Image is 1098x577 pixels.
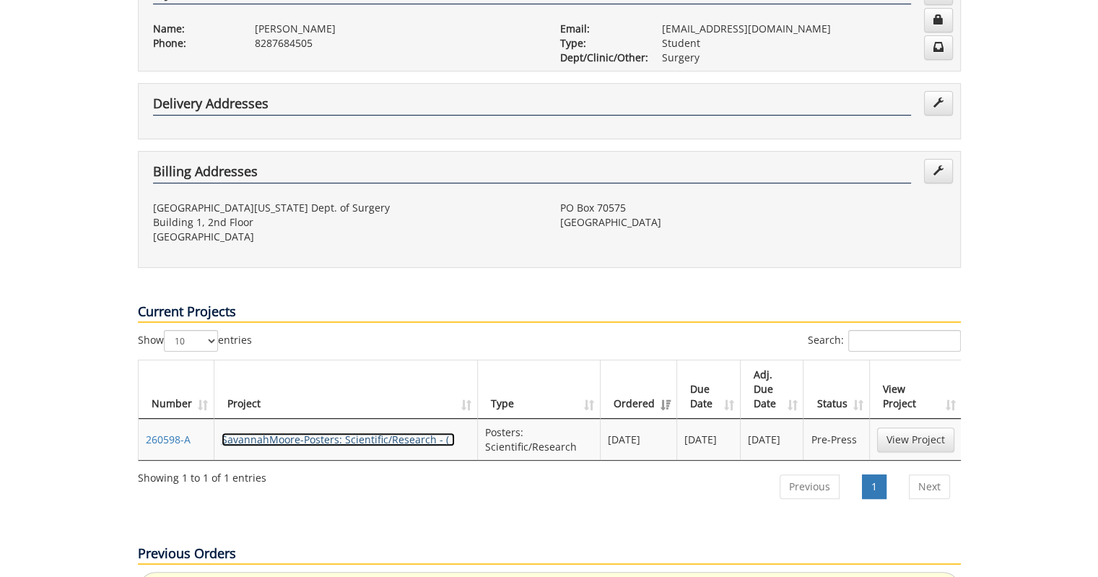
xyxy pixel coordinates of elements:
td: [DATE] [677,419,741,460]
p: Building 1, 2nd Floor [153,215,539,230]
p: [GEOGRAPHIC_DATA] [153,230,539,244]
th: Project: activate to sort column ascending [214,360,479,419]
input: Search: [848,330,961,352]
label: Search: [808,330,961,352]
th: View Project: activate to sort column ascending [870,360,962,419]
th: Adj. Due Date: activate to sort column ascending [741,360,804,419]
label: Show entries [138,330,252,352]
p: PO Box 70575 [560,201,946,215]
a: Edit Addresses [924,159,953,183]
a: Change Communication Preferences [924,35,953,60]
h4: Delivery Addresses [153,97,911,116]
p: Previous Orders [138,545,961,565]
div: Showing 1 to 1 of 1 entries [138,465,266,485]
td: [DATE] [601,419,677,460]
td: Posters: Scientific/Research [478,419,601,460]
p: [GEOGRAPHIC_DATA][US_STATE] Dept. of Surgery [153,201,539,215]
p: Phone: [153,36,233,51]
th: Type: activate to sort column ascending [478,360,601,419]
p: Surgery [662,51,946,65]
a: Change Password [924,8,953,32]
p: Email: [560,22,640,36]
a: SavannahMoore-Posters: Scientific/Research - ( ) [222,433,455,446]
select: Showentries [164,330,218,352]
th: Ordered: activate to sort column ascending [601,360,677,419]
p: Name: [153,22,233,36]
p: [GEOGRAPHIC_DATA] [560,215,946,230]
th: Number: activate to sort column ascending [139,360,214,419]
a: 260598-A [146,433,191,446]
a: View Project [877,428,954,452]
p: Student [662,36,946,51]
a: Next [909,474,950,499]
p: [PERSON_NAME] [255,22,539,36]
td: Pre-Press [803,419,869,460]
p: Dept/Clinic/Other: [560,51,640,65]
td: [DATE] [741,419,804,460]
p: Type: [560,36,640,51]
p: [EMAIL_ADDRESS][DOMAIN_NAME] [662,22,946,36]
a: Previous [780,474,840,499]
a: Edit Addresses [924,91,953,116]
th: Due Date: activate to sort column ascending [677,360,741,419]
h4: Billing Addresses [153,165,911,183]
p: 8287684505 [255,36,539,51]
a: 1 [862,474,886,499]
th: Status: activate to sort column ascending [803,360,869,419]
p: Current Projects [138,303,961,323]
